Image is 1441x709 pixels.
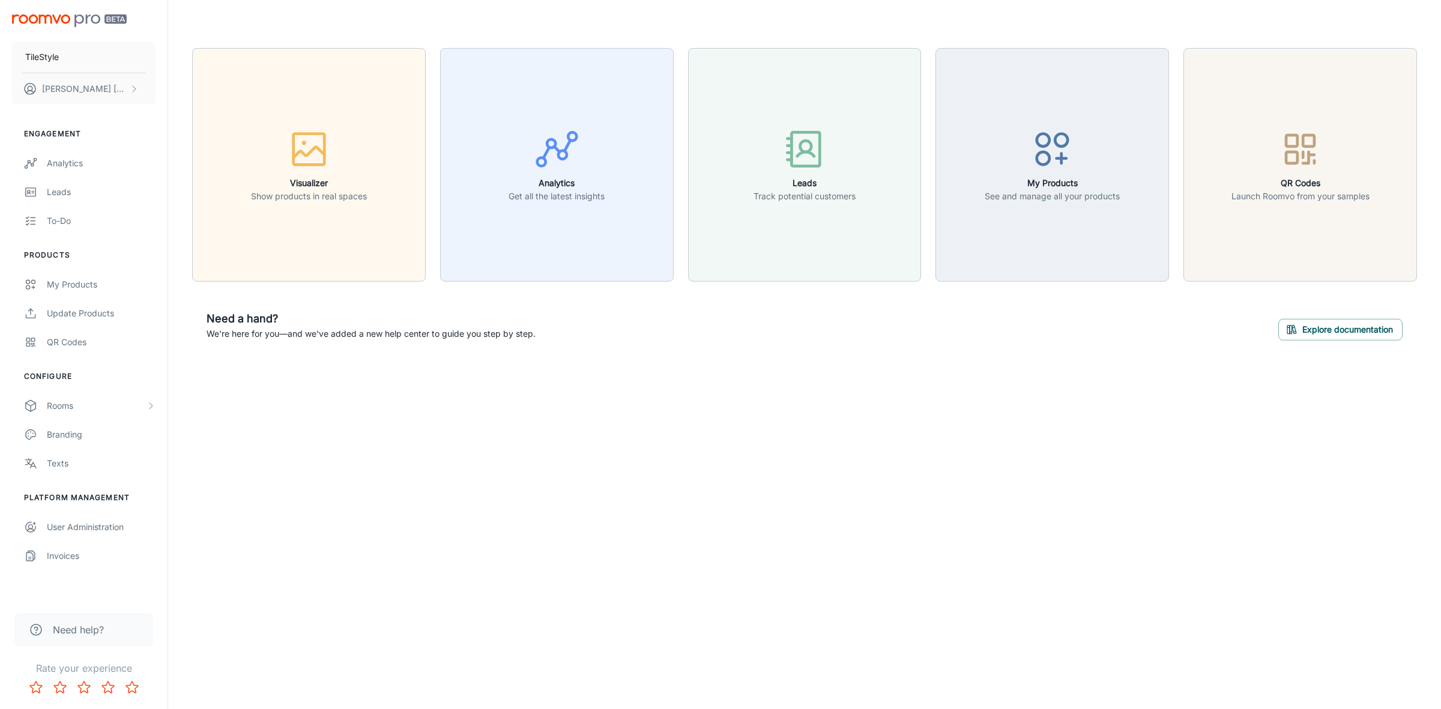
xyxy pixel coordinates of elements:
button: TileStyle [12,41,156,73]
button: My ProductsSee and manage all your products [935,48,1169,282]
h6: QR Codes [1231,176,1370,190]
button: QR CodesLaunch Roomvo from your samples [1183,48,1417,282]
a: Explore documentation [1278,322,1403,334]
p: TileStyle [25,50,59,64]
div: Analytics [47,157,156,170]
button: VisualizerShow products in real spaces [192,48,426,282]
button: LeadsTrack potential customers [688,48,922,282]
p: Show products in real spaces [251,190,367,203]
div: To-do [47,214,156,228]
h6: My Products [985,176,1120,190]
p: Get all the latest insights [509,190,605,203]
h6: Visualizer [251,176,367,190]
div: Leads [47,186,156,199]
p: [PERSON_NAME] [PERSON_NAME] [42,82,127,95]
img: Roomvo PRO Beta [12,14,127,27]
a: LeadsTrack potential customers [688,158,922,170]
a: My ProductsSee and manage all your products [935,158,1169,170]
p: We're here for you—and we've added a new help center to guide you step by step. [207,327,536,340]
p: See and manage all your products [985,190,1120,203]
button: [PERSON_NAME] [PERSON_NAME] [12,73,156,104]
p: Launch Roomvo from your samples [1231,190,1370,203]
button: AnalyticsGet all the latest insights [440,48,674,282]
div: Rooms [47,399,146,412]
h6: Need a hand? [207,310,536,327]
div: Update Products [47,307,156,320]
a: QR CodesLaunch Roomvo from your samples [1183,158,1417,170]
h6: Analytics [509,176,605,190]
h6: Leads [754,176,856,190]
div: My Products [47,278,156,291]
button: Explore documentation [1278,319,1403,340]
div: QR Codes [47,336,156,349]
p: Track potential customers [754,190,856,203]
a: AnalyticsGet all the latest insights [440,158,674,170]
